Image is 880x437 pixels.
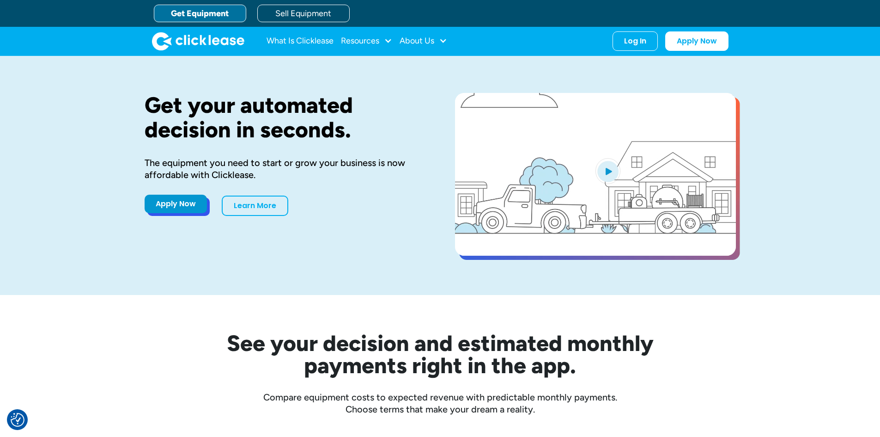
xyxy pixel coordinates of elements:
img: Blue play button logo on a light blue circular background [595,158,620,184]
div: Compare equipment costs to expected revenue with predictable monthly payments. Choose terms that ... [145,391,736,415]
div: The equipment you need to start or grow your business is now affordable with Clicklease. [145,157,425,181]
h2: See your decision and estimated monthly payments right in the app. [182,332,699,376]
h1: Get your automated decision in seconds. [145,93,425,142]
a: Apply Now [145,195,207,213]
a: Learn More [222,196,288,216]
a: Sell Equipment [257,5,350,22]
a: open lightbox [455,93,736,256]
a: What Is Clicklease [267,32,334,50]
img: Revisit consent button [11,413,24,427]
button: Consent Preferences [11,413,24,427]
img: Clicklease logo [152,32,244,50]
a: Apply Now [665,31,728,51]
div: Resources [341,32,392,50]
div: Log In [624,37,646,46]
div: About Us [400,32,447,50]
a: Get Equipment [154,5,246,22]
a: home [152,32,244,50]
